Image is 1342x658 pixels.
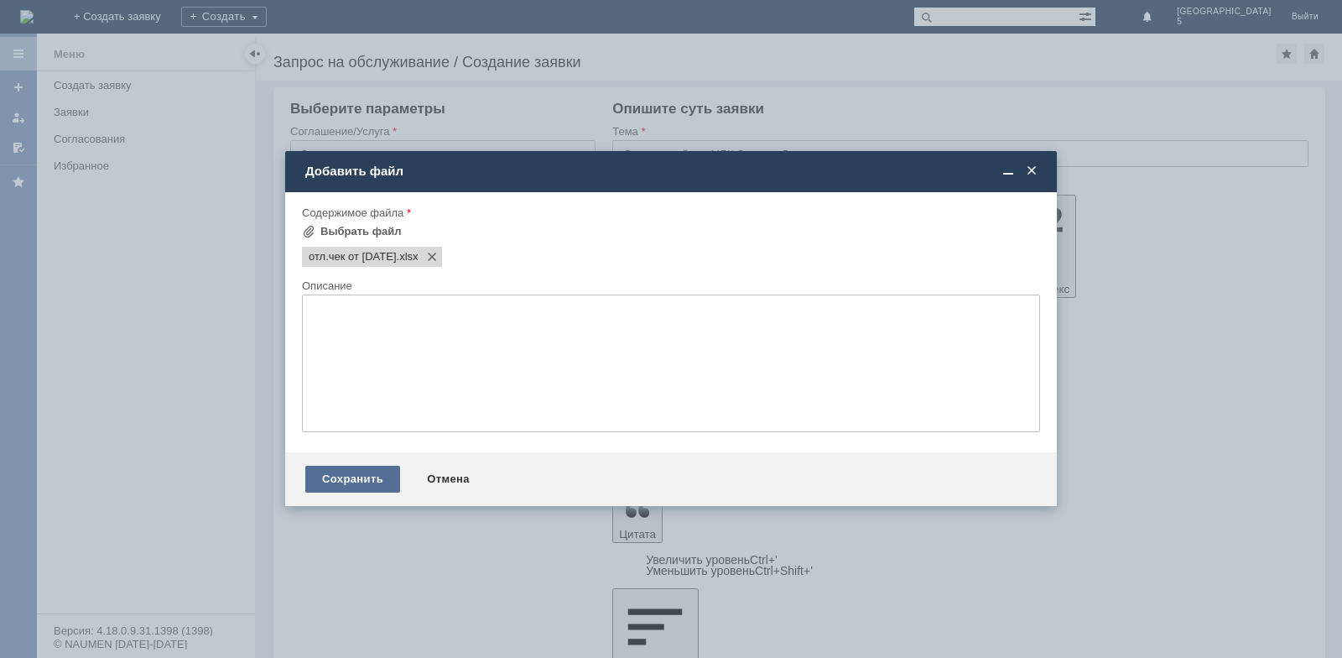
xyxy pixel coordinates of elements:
span: Закрыть [1023,164,1040,179]
span: отл.чек от 03.09.25.xlsx [309,250,397,264]
div: Выбрать файл [320,225,402,238]
div: Добавить файл [305,164,1040,179]
div: [PERSON_NAME] удалить отложенный чек [7,7,245,20]
span: Свернуть (Ctrl + M) [1000,164,1017,179]
span: отл.чек от 03.09.25.xlsx [397,250,419,264]
div: Содержимое файла [302,207,1037,218]
div: Описание [302,280,1037,291]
